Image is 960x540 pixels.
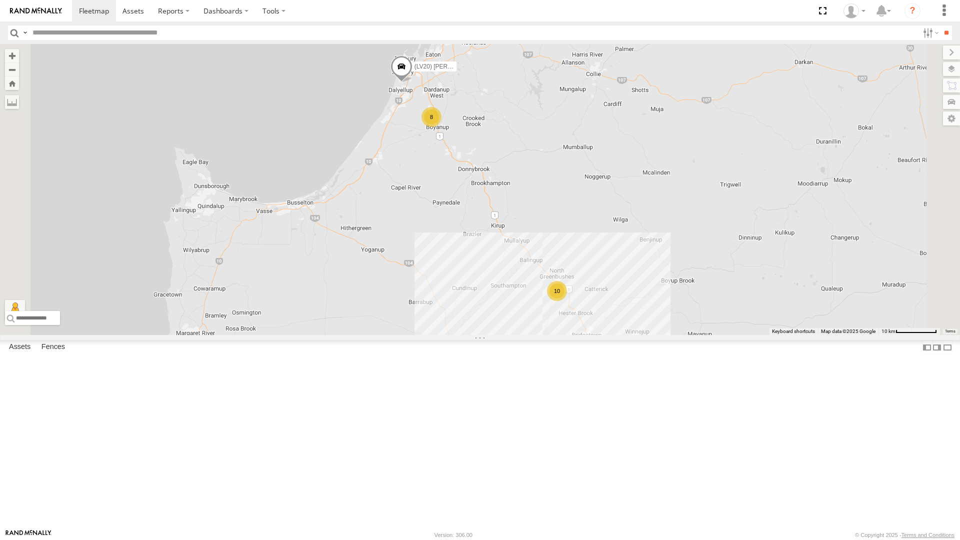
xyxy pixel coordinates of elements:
[5,95,19,109] label: Measure
[942,340,952,354] label: Hide Summary Table
[5,530,51,540] a: Visit our Website
[901,532,954,538] a: Terms and Conditions
[878,328,940,335] button: Map Scale: 10 km per 79 pixels
[881,328,895,334] span: 10 km
[421,107,441,127] div: 8
[945,329,955,333] a: Terms (opens in new tab)
[922,340,932,354] label: Dock Summary Table to the Left
[919,25,940,40] label: Search Filter Options
[840,3,869,18] div: Sandra Machin
[10,7,62,14] img: rand-logo.svg
[5,300,25,320] button: Drag Pegman onto the map to open Street View
[36,340,70,354] label: Fences
[21,25,29,40] label: Search Query
[855,532,954,538] div: © Copyright 2025 -
[414,63,483,70] span: (LV20) [PERSON_NAME]
[904,3,920,19] i: ?
[5,62,19,76] button: Zoom out
[434,532,472,538] div: Version: 306.00
[5,76,19,90] button: Zoom Home
[943,111,960,125] label: Map Settings
[5,49,19,62] button: Zoom in
[4,340,35,354] label: Assets
[547,281,567,301] div: 10
[772,328,815,335] button: Keyboard shortcuts
[821,328,875,334] span: Map data ©2025 Google
[932,340,942,354] label: Dock Summary Table to the Right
